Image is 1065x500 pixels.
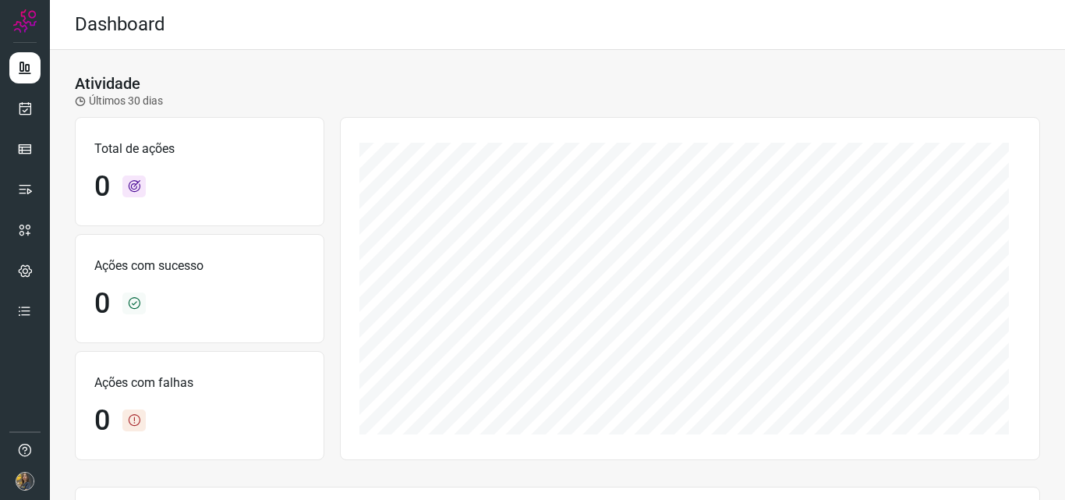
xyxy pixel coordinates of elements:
[94,170,110,204] h1: 0
[75,13,165,36] h2: Dashboard
[94,287,110,321] h1: 0
[75,74,140,93] h3: Atividade
[16,472,34,491] img: 7a73bbd33957484e769acd1c40d0590e.JPG
[13,9,37,33] img: Logo
[75,93,163,109] p: Últimos 30 dias
[94,374,305,392] p: Ações com falhas
[94,404,110,438] h1: 0
[94,140,305,158] p: Total de ações
[94,257,305,275] p: Ações com sucesso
